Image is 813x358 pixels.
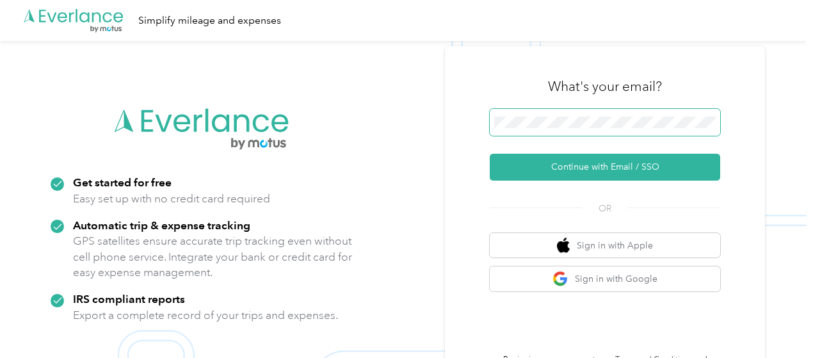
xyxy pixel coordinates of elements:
button: apple logoSign in with Apple [490,233,720,258]
strong: IRS compliant reports [73,292,185,305]
strong: Get started for free [73,175,172,189]
p: Export a complete record of your trips and expenses. [73,307,338,323]
h3: What's your email? [548,77,662,95]
button: google logoSign in with Google [490,266,720,291]
img: google logo [552,271,568,287]
img: apple logo [557,238,570,254]
button: Continue with Email / SSO [490,154,720,181]
strong: Automatic trip & expense tracking [73,218,250,232]
p: Easy set up with no credit card required [73,191,270,207]
p: GPS satellites ensure accurate trip tracking even without cell phone service. Integrate your bank... [73,233,353,281]
span: OR [583,202,627,215]
div: Simplify mileage and expenses [138,13,281,29]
